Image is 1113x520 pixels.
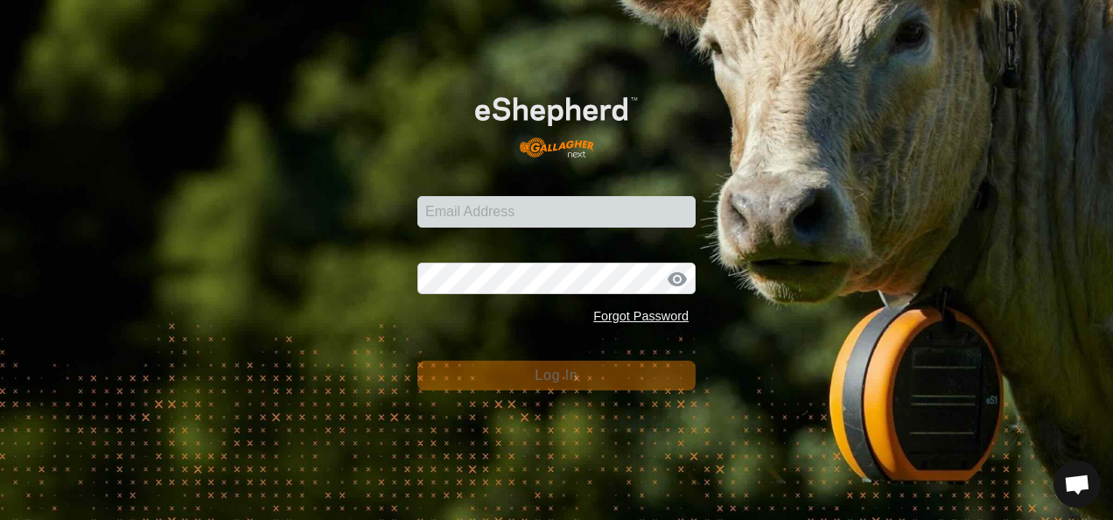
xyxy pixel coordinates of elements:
div: Open chat [1053,460,1101,508]
input: Email Address [417,196,696,228]
img: E-shepherd Logo [445,74,668,168]
button: Log In [417,361,696,390]
span: Log In [535,368,577,383]
a: Forgot Password [593,309,689,323]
